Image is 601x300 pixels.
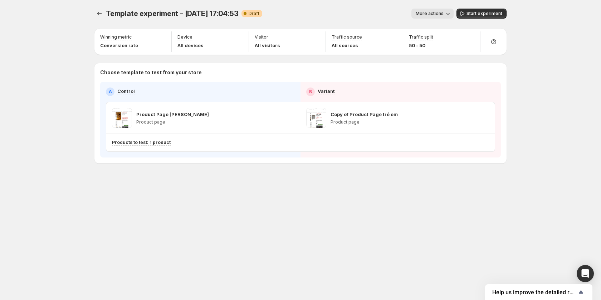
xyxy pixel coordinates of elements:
p: Choose template to test from your store [100,69,501,76]
p: 50 - 50 [409,42,433,49]
img: Copy of Product Page trẻ em [306,108,326,128]
p: Visitor [255,34,268,40]
button: Start experiment [456,9,507,19]
p: Device [177,34,192,40]
p: All sources [332,42,362,49]
p: Variant [318,87,335,95]
h2: B [309,89,312,95]
span: Help us improve the detailed report for A/B campaigns [492,289,577,296]
p: Product page [136,119,209,125]
p: Copy of Product Page trẻ em [331,111,398,118]
span: Template experiment - [DATE] 17:04:53 [106,9,239,18]
p: Winning metric [100,34,132,40]
p: All visitors [255,42,280,49]
p: Traffic source [332,34,362,40]
span: More actions [416,11,444,16]
button: Show survey - Help us improve the detailed report for A/B campaigns [492,288,585,296]
img: Product Page dân văn phòng [112,108,132,128]
div: Open Intercom Messenger [577,265,594,282]
span: Start experiment [466,11,502,16]
p: All devices [177,42,204,49]
p: Conversion rate [100,42,138,49]
span: Draft [249,11,259,16]
p: Product Page [PERSON_NAME] [136,111,209,118]
button: More actions [411,9,454,19]
button: Experiments [94,9,104,19]
p: Product page [331,119,398,125]
p: Traffic split [409,34,433,40]
h2: A [109,89,112,95]
p: Products to test: 1 product [112,140,171,145]
p: Control [117,87,135,95]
